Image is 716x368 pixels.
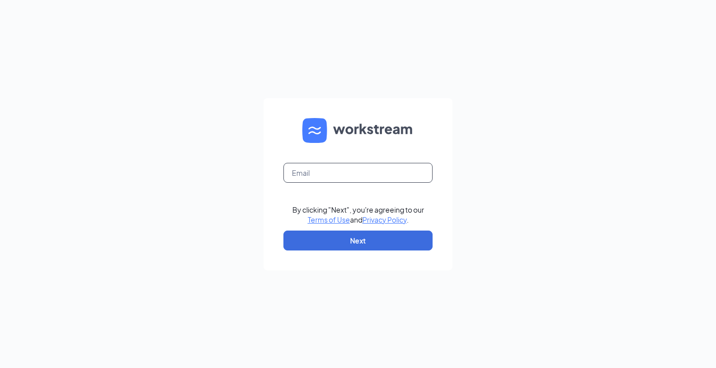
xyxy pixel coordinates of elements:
button: Next [283,231,433,250]
input: Email [283,163,433,183]
a: Privacy Policy [362,215,407,224]
a: Terms of Use [308,215,350,224]
img: WS logo and Workstream text [302,118,414,143]
div: By clicking "Next", you're agreeing to our and . [292,205,424,225]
